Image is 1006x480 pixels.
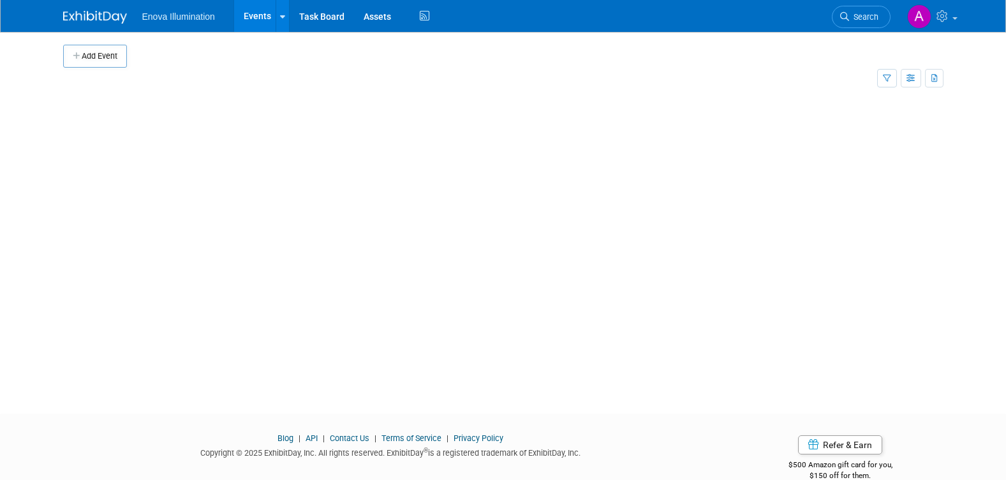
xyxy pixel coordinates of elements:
[849,12,878,22] span: Search
[306,433,318,443] a: API
[63,45,127,68] button: Add Event
[832,6,891,28] a: Search
[371,433,380,443] span: |
[330,433,369,443] a: Contact Us
[295,433,304,443] span: |
[454,433,503,443] a: Privacy Policy
[424,447,428,454] sup: ®
[381,433,441,443] a: Terms of Service
[798,435,882,454] a: Refer & Earn
[320,433,328,443] span: |
[142,11,215,22] span: Enova Illumination
[907,4,931,29] img: Andrea Miller
[63,11,127,24] img: ExhibitDay
[63,444,719,459] div: Copyright © 2025 ExhibitDay, Inc. All rights reserved. ExhibitDay is a registered trademark of Ex...
[443,433,452,443] span: |
[277,433,293,443] a: Blog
